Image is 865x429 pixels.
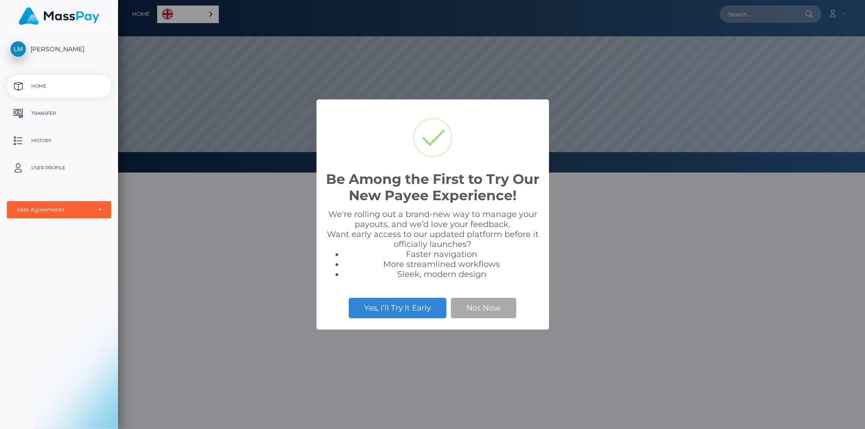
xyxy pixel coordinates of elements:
li: More streamlined workflows [344,259,540,269]
p: Transfer [10,107,108,120]
p: History [10,134,108,148]
img: MassPay [19,7,99,25]
li: Faster navigation [344,249,540,259]
button: Yes, I’ll Try It Early [349,298,446,318]
li: Sleek, modern design [344,269,540,279]
button: User Agreements [7,201,111,218]
h2: Be Among the First to Try Our New Payee Experience! [326,171,540,204]
span: [PERSON_NAME] [7,45,111,53]
button: Not Now [451,298,516,318]
p: User Profile [10,161,108,175]
p: Home [10,79,108,93]
div: We're rolling out a brand-new way to manage your payouts, and we’d love your feedback. Want early... [326,209,540,279]
div: User Agreements [17,206,91,213]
